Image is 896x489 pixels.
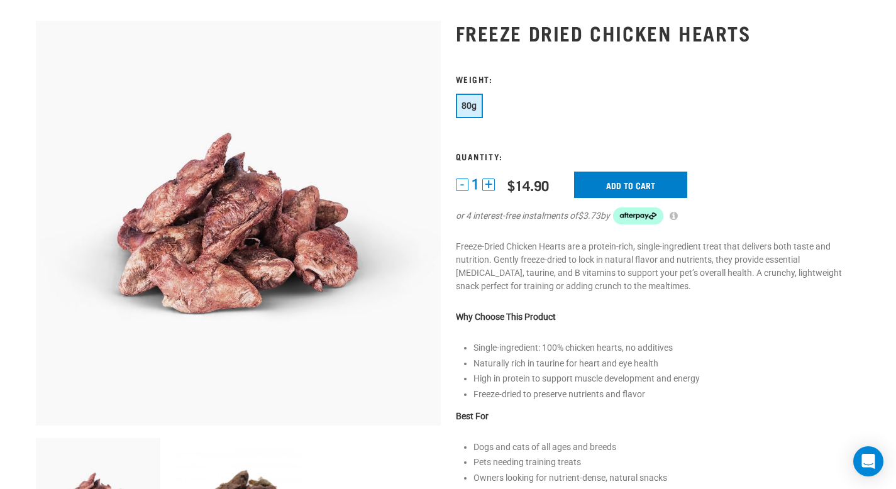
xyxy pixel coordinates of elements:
input: Add to cart [574,172,687,198]
h3: Quantity: [456,151,861,161]
div: $14.90 [507,177,549,193]
span: 80g [462,101,477,111]
button: - [456,179,468,191]
img: FD Chicken Hearts [36,21,441,426]
p: Freeze-Dried Chicken Hearts are a protein-rich, single-ingredient treat that delivers both taste ... [456,240,861,293]
div: or 4 interest-free instalments of by [456,207,861,225]
p: Dogs and cats of all ages and breeds [473,441,861,454]
p: Single-ingredient: 100% chicken hearts, no additives [473,341,861,354]
p: Pets needing training treats [473,456,861,469]
h1: Freeze Dried Chicken Hearts [456,21,861,44]
strong: Best For [456,411,489,421]
strong: Why Choose This Product [456,312,556,322]
span: 1 [472,178,479,191]
p: High in protein to support muscle development and energy [473,372,861,385]
div: Open Intercom Messenger [853,446,883,476]
span: $3.73 [578,209,600,223]
p: Owners looking for nutrient-dense, natural snacks [473,471,861,485]
img: Afterpay [613,207,663,225]
button: + [482,179,495,191]
h3: Weight: [456,74,861,84]
button: 80g [456,94,483,118]
p: Freeze-dried to preserve nutrients and flavor [473,388,861,401]
p: Naturally rich in taurine for heart and eye health [473,357,861,370]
